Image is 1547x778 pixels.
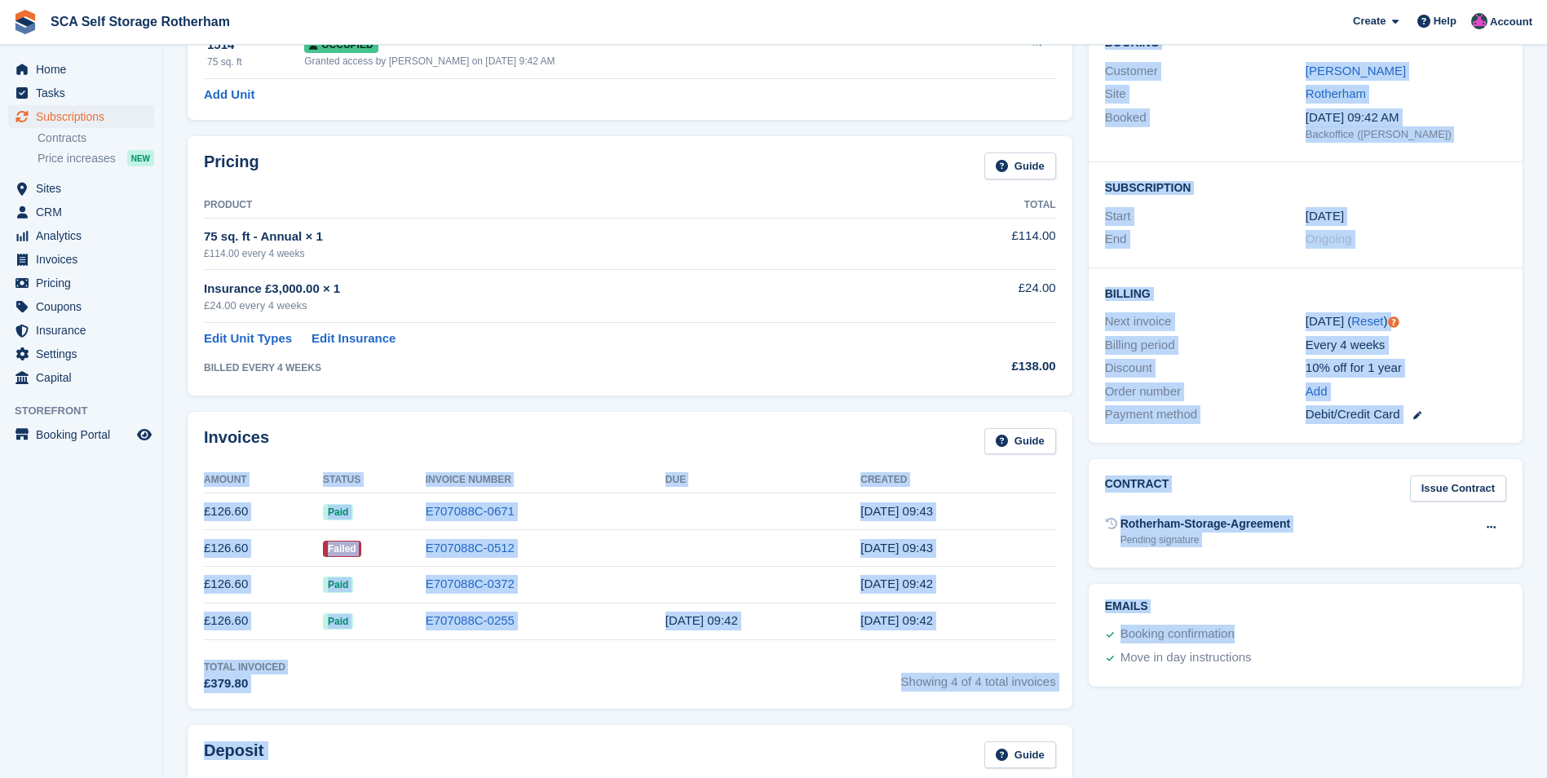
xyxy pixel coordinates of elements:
[204,428,269,455] h2: Invoices
[1306,126,1506,143] div: Backoffice ([PERSON_NAME])
[36,366,134,389] span: Capital
[204,660,285,674] div: Total Invoiced
[8,201,154,223] a: menu
[1105,336,1306,355] div: Billing period
[860,467,1055,493] th: Created
[1120,625,1235,644] div: Booking confirmation
[901,660,1056,693] span: Showing 4 of 4 total invoices
[36,319,134,342] span: Insurance
[1105,600,1506,613] h2: Emails
[1105,85,1306,104] div: Site
[36,423,134,446] span: Booking Portal
[1410,475,1506,502] a: Issue Contract
[204,493,323,530] td: £126.60
[1105,312,1306,331] div: Next invoice
[1306,382,1328,401] a: Add
[1105,359,1306,378] div: Discount
[207,55,304,69] div: 75 sq. ft
[38,130,154,146] a: Contracts
[36,343,134,365] span: Settings
[1306,359,1506,378] div: 10% off for 1 year
[1306,312,1506,331] div: [DATE] ( )
[204,192,896,219] th: Product
[860,541,933,555] time: 2025-06-27 08:43:03 UTC
[1306,207,1344,226] time: 2025-05-02 00:00:00 UTC
[36,295,134,318] span: Coupons
[204,280,896,298] div: Insurance £3,000.00 × 1
[8,58,154,81] a: menu
[204,246,896,261] div: £114.00 every 4 weeks
[8,82,154,104] a: menu
[1120,648,1252,668] div: Move in day instructions
[204,86,254,104] a: Add Unit
[665,467,860,493] th: Due
[204,741,263,768] h2: Deposit
[426,577,515,590] a: E707088C-0372
[984,741,1056,768] a: Guide
[1306,86,1366,100] a: Rotherham
[36,272,134,294] span: Pricing
[860,504,933,518] time: 2025-07-25 08:43:13 UTC
[860,613,933,627] time: 2025-05-02 08:42:21 UTC
[127,150,154,166] div: NEW
[204,566,323,603] td: £126.60
[204,467,323,493] th: Amount
[323,467,426,493] th: Status
[1105,230,1306,249] div: End
[312,329,396,348] a: Edit Insurance
[204,360,896,375] div: BILLED EVERY 4 WEEKS
[1471,13,1487,29] img: Bethany Bloodworth
[1105,108,1306,143] div: Booked
[1105,179,1506,195] h2: Subscription
[36,248,134,271] span: Invoices
[204,329,292,348] a: Edit Unit Types
[36,82,134,104] span: Tasks
[426,467,665,493] th: Invoice Number
[1120,515,1290,533] div: Rotherham-Storage-Agreement
[323,577,353,593] span: Paid
[1105,382,1306,401] div: Order number
[1105,405,1306,424] div: Payment method
[304,54,966,69] div: Granted access by [PERSON_NAME] on [DATE] 9:42 AM
[860,577,933,590] time: 2025-05-30 08:42:44 UTC
[204,153,259,179] h2: Pricing
[135,425,154,444] a: Preview store
[38,149,154,167] a: Price increases NEW
[426,541,515,555] a: E707088C-0512
[304,37,378,53] span: Occupied
[204,603,323,639] td: £126.60
[1306,108,1506,127] div: [DATE] 09:42 AM
[1120,533,1290,547] div: Pending signature
[1105,62,1306,81] div: Customer
[204,674,285,693] div: £379.80
[8,343,154,365] a: menu
[8,224,154,247] a: menu
[1434,13,1456,29] span: Help
[44,8,236,35] a: SCA Self Storage Rotherham
[1306,405,1506,424] div: Debit/Credit Card
[15,403,162,419] span: Storefront
[8,248,154,271] a: menu
[1306,232,1352,245] span: Ongoing
[8,177,154,200] a: menu
[36,201,134,223] span: CRM
[1490,14,1532,30] span: Account
[13,10,38,34] img: stora-icon-8386f47178a22dfd0bd8f6a31ec36ba5ce8667c1dd55bd0f319d3a0aa187defe.svg
[38,151,116,166] span: Price increases
[1105,475,1169,502] h2: Contract
[204,530,323,567] td: £126.60
[896,192,1056,219] th: Total
[665,613,738,627] time: 2025-05-03 08:42:21 UTC
[204,228,896,246] div: 75 sq. ft - Annual × 1
[426,504,515,518] a: E707088C-0671
[8,319,154,342] a: menu
[896,270,1056,323] td: £24.00
[896,218,1056,269] td: £114.00
[36,105,134,128] span: Subscriptions
[984,428,1056,455] a: Guide
[1105,285,1506,301] h2: Billing
[1105,207,1306,226] div: Start
[984,153,1056,179] a: Guide
[323,504,353,520] span: Paid
[8,366,154,389] a: menu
